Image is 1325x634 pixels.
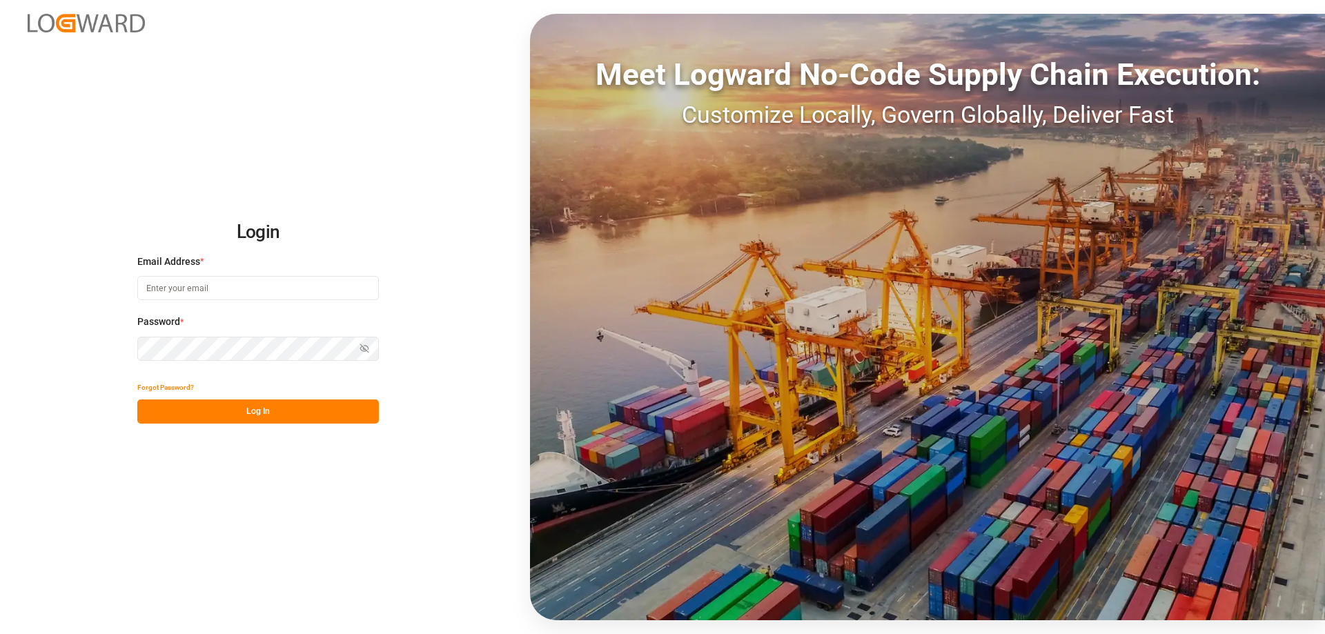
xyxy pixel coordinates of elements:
[137,399,379,424] button: Log In
[137,375,194,399] button: Forgot Password?
[137,210,379,255] h2: Login
[137,255,200,269] span: Email Address
[28,14,145,32] img: Logward_new_orange.png
[137,276,379,300] input: Enter your email
[530,52,1325,97] div: Meet Logward No-Code Supply Chain Execution:
[530,97,1325,132] div: Customize Locally, Govern Globally, Deliver Fast
[137,315,180,329] span: Password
